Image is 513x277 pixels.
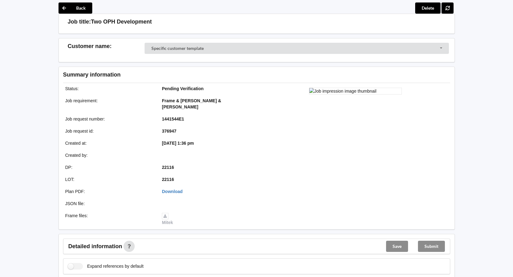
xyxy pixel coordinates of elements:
button: Delete [415,2,441,14]
b: Pending Verification [162,86,204,91]
div: Created at : [61,140,158,146]
b: [DATE] 1:36 pm [162,141,194,146]
div: JSON file : [61,200,158,207]
h3: Two OPH Development [91,18,152,25]
div: Plan PDF : [61,188,158,195]
span: Detailed information [68,244,122,249]
div: Job requirement : [61,98,158,110]
b: 376947 [162,129,176,134]
b: 22116 [162,177,174,182]
button: Back [59,2,92,14]
div: LOT : [61,176,158,182]
div: Job request id : [61,128,158,134]
div: DP : [61,164,158,170]
div: Job request number : [61,116,158,122]
label: Expand references by default [68,263,144,270]
h3: Customer name : [68,43,145,50]
b: 1441544E1 [162,117,184,121]
img: Job impression image thumbnail [309,88,402,95]
div: Specific customer template [151,46,204,51]
a: Download [162,189,183,194]
div: Status : [61,86,158,92]
h3: Summary information [63,71,351,78]
div: Frame files : [61,213,158,226]
div: Customer Selector [145,43,449,54]
b: 22116 [162,165,174,170]
b: Frame & [PERSON_NAME] & [PERSON_NAME] [162,98,221,109]
div: Created by : [61,152,158,158]
a: Mitek [162,213,173,225]
h3: Job title: [68,18,91,25]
